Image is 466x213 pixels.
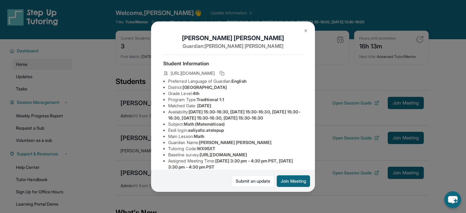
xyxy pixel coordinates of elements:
li: Availability: [168,109,303,121]
img: Close Icon [303,28,308,33]
li: Guardian Name : [168,139,303,146]
li: Assigned Meeting Time : [168,158,303,170]
button: Copy link [218,70,226,77]
li: District: [168,84,303,90]
span: aaliyahz.atstepup [188,127,224,133]
span: Traditional 1:1 [197,97,224,102]
span: [GEOGRAPHIC_DATA] [183,85,227,90]
span: English [231,78,246,84]
li: Tutoring Code : [168,146,303,152]
span: [DATE] 3:30 pm - 4:30 pm PST, [DATE] 3:30 pm - 4:30 pm PST [168,158,293,169]
li: Main Lesson : [168,133,303,139]
button: chat-button [444,191,461,208]
li: Grade Level: [168,90,303,97]
li: Eedi login : [168,127,303,133]
span: [URL][DOMAIN_NAME] [200,152,247,157]
li: Preferred Language of Guardian: [168,78,303,84]
li: Subject : [168,121,303,127]
p: Guardian: [PERSON_NAME] [PERSON_NAME] [163,42,303,50]
a: Submit an update [232,175,274,187]
h4: Student Information [163,60,303,67]
span: [URL][DOMAIN_NAME] [171,70,215,76]
span: WX95XT [197,146,215,151]
span: [DATE] [197,103,211,108]
span: [PERSON_NAME] [PERSON_NAME] [199,140,272,145]
span: Math [194,134,204,139]
span: [DATE] 15:30-16:30, [DATE] 15:30-16:30, [DATE] 15:30-16:30, [DATE] 15:30-16:30, [DATE] 15:30-16:30 [168,109,300,120]
li: Matched Date: [168,103,303,109]
li: Program Type: [168,97,303,103]
span: Math (Matemáticas) [184,121,225,127]
h1: [PERSON_NAME] [PERSON_NAME] [163,34,303,42]
li: Baseline survey : [168,152,303,158]
button: Join Meeting [277,175,310,187]
span: 4th [193,91,199,96]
